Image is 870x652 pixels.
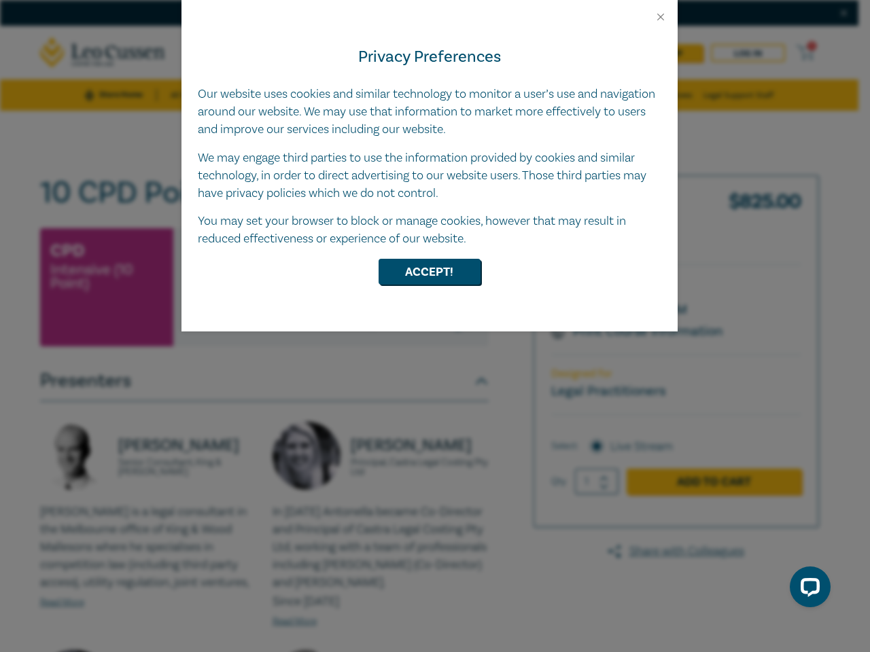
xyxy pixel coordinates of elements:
button: Close [655,11,667,23]
p: Our website uses cookies and similar technology to monitor a user’s use and navigation around our... [198,86,661,139]
button: Accept! [379,259,481,285]
iframe: LiveChat chat widget [779,561,836,618]
p: You may set your browser to block or manage cookies, however that may result in reduced effective... [198,213,661,248]
h4: Privacy Preferences [198,45,661,69]
p: We may engage third parties to use the information provided by cookies and similar technology, in... [198,149,661,202]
